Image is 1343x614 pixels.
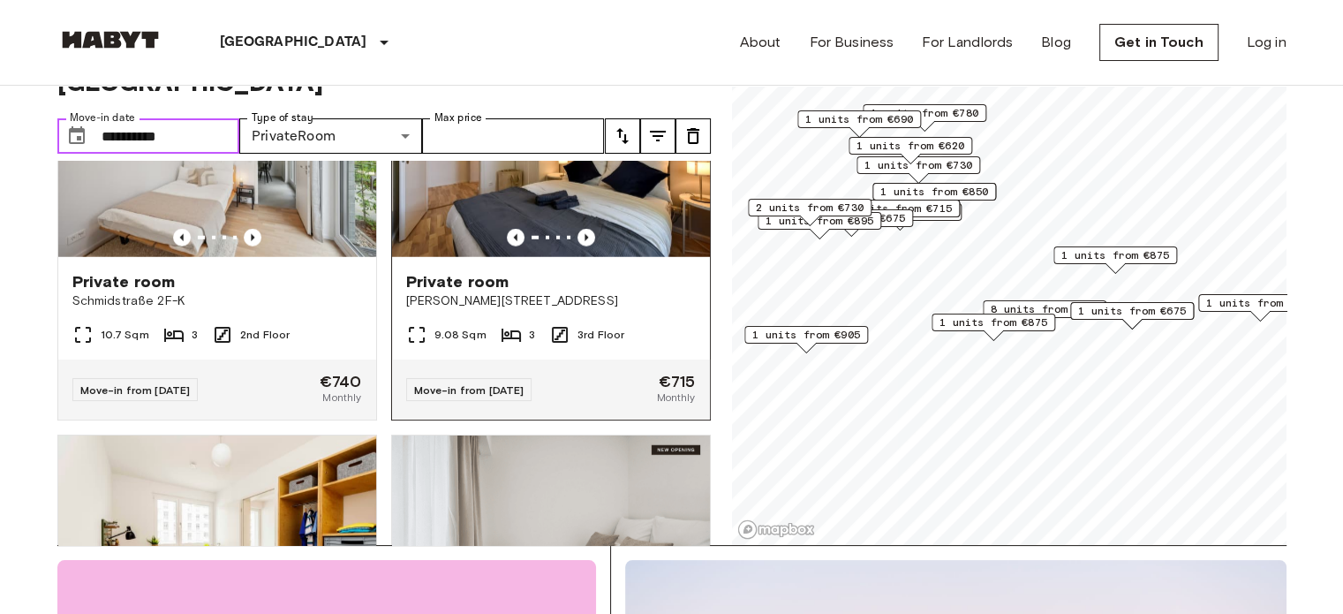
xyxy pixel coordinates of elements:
[797,210,905,226] span: 3 units from €675
[836,200,960,227] div: Map marker
[1247,32,1286,53] a: Log in
[434,110,482,125] label: Max price
[991,301,1098,317] span: 8 units from €720
[529,327,535,343] span: 3
[809,32,894,53] a: For Business
[173,229,191,246] button: Previous image
[406,271,509,292] span: Private room
[244,229,261,246] button: Previous image
[932,314,1055,341] div: Map marker
[507,229,524,246] button: Previous image
[922,32,1013,53] a: For Landlords
[406,292,696,310] span: [PERSON_NAME][STREET_ADDRESS]
[239,118,422,154] div: PrivateRoom
[72,292,362,310] span: Schmidstraße 2F-K
[849,137,972,164] div: Map marker
[871,105,978,121] span: 1 units from €780
[740,32,781,53] a: About
[856,138,964,154] span: 1 units from €620
[1099,24,1219,61] a: Get in Touch
[872,183,996,210] div: Map marker
[240,327,290,343] span: 2nd Floor
[805,111,913,127] span: 1 units from €690
[577,327,624,343] span: 3rd Floor
[732,16,1286,545] canvas: Map
[748,199,871,226] div: Map marker
[1070,302,1194,330] div: Map marker
[391,44,711,421] a: Marketing picture of unit DE-01-022-003-03HPrevious imagePrevious imagePrivate room[PERSON_NAME][...
[434,327,487,343] span: 9.08 Sqm
[1053,246,1177,274] div: Map marker
[70,110,135,125] label: Move-in date
[59,118,94,154] button: Choose date, selected date is 1 Jan 2026
[838,203,962,231] div: Map marker
[983,300,1106,328] div: Map marker
[577,229,595,246] button: Previous image
[675,118,711,154] button: tune
[1198,294,1322,322] div: Map marker
[80,383,191,397] span: Move-in from [DATE]
[1041,32,1071,53] a: Blog
[789,209,913,237] div: Map marker
[322,390,361,406] span: Monthly
[737,519,815,540] a: Mapbox logo
[605,118,640,154] button: tune
[57,44,377,421] a: Marketing picture of unit DE-01-260-057-03Previous imagePrevious imagePrivate roomSchmidstraße 2F...
[880,184,988,200] span: 1 units from €850
[101,327,149,343] span: 10.7 Sqm
[766,213,873,229] span: 1 units from €895
[864,157,972,173] span: 1 units from €730
[844,201,952,216] span: 4 units from €715
[640,118,675,154] button: tune
[1078,303,1186,319] span: 1 units from €675
[220,32,367,53] p: [GEOGRAPHIC_DATA]
[752,327,860,343] span: 1 units from €905
[756,200,864,216] span: 2 units from €730
[320,374,362,390] span: €740
[414,383,524,397] span: Move-in from [DATE]
[659,374,696,390] span: €715
[72,271,176,292] span: Private room
[1061,247,1169,263] span: 1 units from €875
[758,212,881,239] div: Map marker
[656,390,695,406] span: Monthly
[797,110,921,138] div: Map marker
[939,315,1047,330] span: 1 units from €875
[856,156,980,184] div: Map marker
[1206,295,1314,311] span: 1 units from €720
[863,104,986,132] div: Map marker
[57,31,163,49] img: Habyt
[744,326,868,353] div: Map marker
[192,327,198,343] span: 3
[252,110,313,125] label: Type of stay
